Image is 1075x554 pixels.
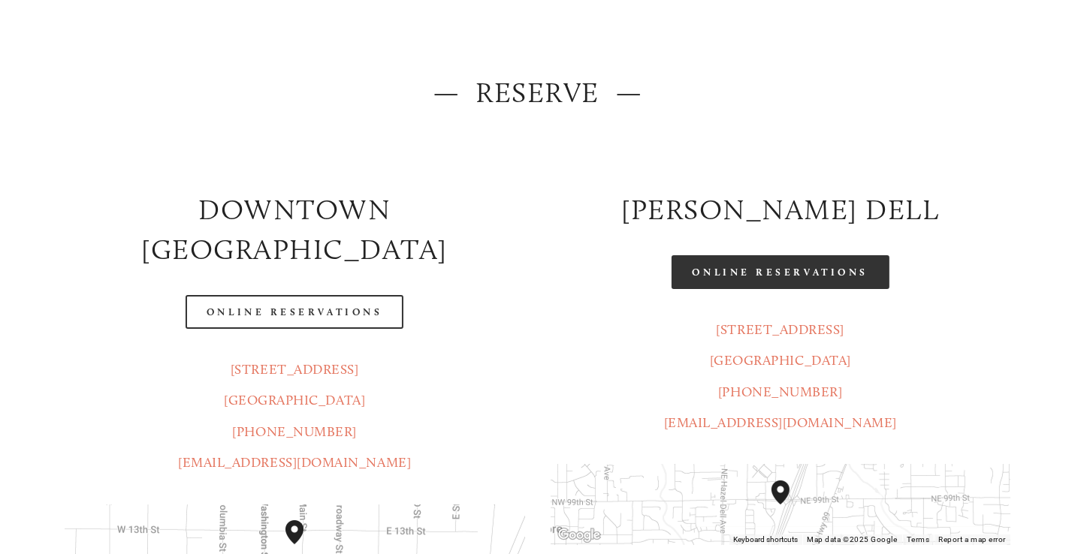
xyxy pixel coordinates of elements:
[232,423,357,440] a: [PHONE_NUMBER]
[807,535,897,543] span: Map data ©2025 Google
[717,321,845,338] a: [STREET_ADDRESS]
[718,384,843,400] a: [PHONE_NUMBER]
[65,190,525,269] h2: Downtown [GEOGRAPHIC_DATA]
[672,255,889,289] a: Online Reservations
[710,352,851,369] a: [GEOGRAPHIC_DATA]
[224,392,365,408] a: [GEOGRAPHIC_DATA]
[186,295,403,329] a: Online Reservations
[554,525,604,545] a: Open this area in Google Maps (opens a new window)
[231,361,359,378] a: [STREET_ADDRESS]
[178,454,411,471] a: [EMAIL_ADDRESS][DOMAIN_NAME]
[772,480,808,528] div: Amaro's Table 816 Northeast 98th Circle Vancouver, WA, 98665, United States
[551,190,1011,230] h2: [PERSON_NAME] DELL
[554,525,604,545] img: Google
[938,535,1006,543] a: Report a map error
[733,534,798,545] button: Keyboard shortcuts
[907,535,930,543] a: Terms
[664,414,897,431] a: [EMAIL_ADDRESS][DOMAIN_NAME]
